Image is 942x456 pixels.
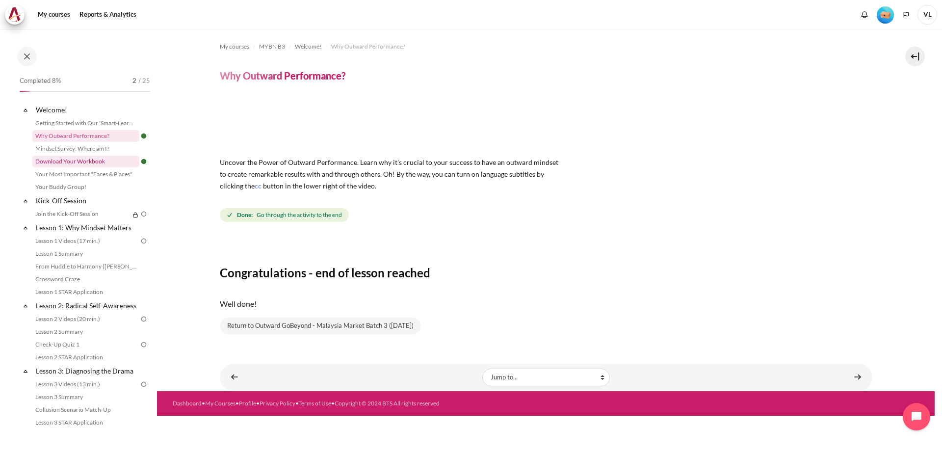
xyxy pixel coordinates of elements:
[917,5,937,25] span: VL
[917,5,937,25] a: User menu
[8,7,22,22] img: Architeck
[32,404,139,416] a: Collusion Scenario Match-Up
[21,196,30,206] span: Collapse
[220,97,563,151] img: 0
[205,400,235,407] a: My Courses
[32,417,139,429] a: Lesson 3 STAR Application
[873,5,898,24] a: Level #1
[173,400,202,407] a: Dashboard
[220,39,872,54] nav: Navigation bar
[331,41,405,53] a: Why Outward Performance?
[32,286,139,298] a: Lesson 1 STAR Application
[220,41,249,53] a: My courses
[857,7,872,22] div: Show notification window with no new notifications
[32,326,139,338] a: Lesson 2 Summary
[32,339,139,350] a: Check-Up Quiz 1
[263,182,376,190] span: button in the lower right of the video.
[139,237,148,245] img: To do
[257,211,342,219] span: Go through the activity to the end
[295,41,321,53] a: Welcome!
[139,380,148,389] img: To do
[34,221,139,234] a: Lesson 1: Why Mindset Matters
[32,117,139,129] a: Getting Started with Our 'Smart-Learning' Platform
[32,143,139,155] a: Mindset Survey: Where am I?
[20,76,61,86] span: Completed 8%
[20,91,30,92] div: 8%
[220,69,345,82] h4: Why Outward Performance?
[138,76,150,86] span: / 25
[32,391,139,403] a: Lesson 3 Summary
[34,299,139,312] a: Lesson 2: Radical Self-Awareness
[21,366,30,376] span: Collapse
[157,29,935,391] section: Content
[34,364,139,377] a: Lesson 3: Diagnosing the Drama
[34,5,74,25] a: My courses
[139,315,148,323] img: To do
[220,265,872,280] h3: Congratulations - end of lesson reached
[21,223,30,233] span: Collapse
[225,368,244,387] a: ◄ Getting Started with Our 'Smart-Learning' Platform
[255,182,262,190] span: cc
[259,41,285,53] a: MYBN B3
[298,400,331,407] a: Terms of Use
[21,105,30,115] span: Collapse
[32,378,139,390] a: Lesson 3 Videos (13 min.)
[32,313,139,325] a: Lesson 2 Videos (20 min.)
[239,400,256,407] a: Profile
[34,194,139,207] a: Kick-Off Session
[220,42,249,51] span: My courses
[32,351,139,363] a: Lesson 2 STAR Application
[220,158,558,190] span: Uncover the Power of Outward Performance. Learn why it's crucial to your success to have an outwa...
[21,301,30,311] span: Collapse
[32,261,139,272] a: From Huddle to Harmony ([PERSON_NAME]'s Story)
[173,399,588,408] div: • • • • •
[139,340,148,349] img: To do
[32,208,130,220] a: Join the Kick-Off Session
[220,318,421,334] a: Return to Outward GoBeyond - Malaysia Market Batch 3 ([DATE])
[5,5,29,25] a: Architeck Architeck
[32,156,139,167] a: Download Your Workbook
[877,6,894,24] img: Level #1
[32,248,139,260] a: Lesson 1 Summary
[34,103,139,116] a: Welcome!
[331,42,405,51] span: Why Outward Performance?
[76,5,140,25] a: Reports & Analytics
[139,210,148,218] img: To do
[899,7,914,22] button: Languages
[295,42,321,51] span: Welcome!
[32,181,139,193] a: Your Buddy Group!
[848,368,867,387] a: Mindset Survey: Where am I? ►
[260,400,295,407] a: Privacy Policy
[32,273,139,285] a: Crossword Craze
[220,298,872,310] p: Well done!
[877,5,894,24] div: Level #1
[259,42,285,51] span: MYBN B3
[32,235,139,247] a: Lesson 1 Videos (17 min.)
[139,132,148,140] img: Done
[335,400,440,407] a: Copyright © 2024 BTS All rights reserved
[32,130,139,142] a: Why Outward Performance?
[132,76,136,86] span: 2
[32,168,139,180] a: Your Most Important "Faces & Places"
[237,211,253,219] strong: Done:
[139,157,148,166] img: Done
[220,206,351,224] div: Completion requirements for Why Outward Performance?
